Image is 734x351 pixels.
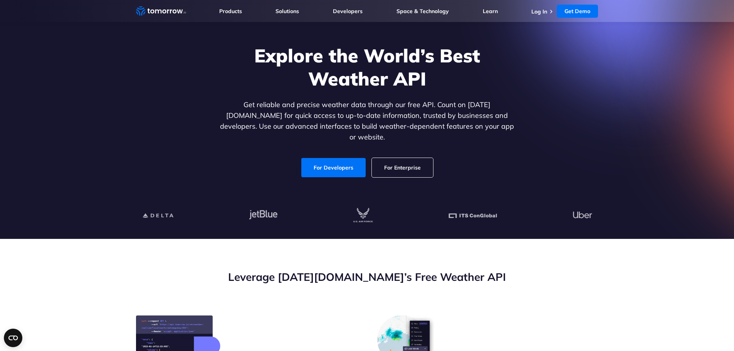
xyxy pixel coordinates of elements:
a: Home link [136,5,186,17]
h2: Leverage [DATE][DOMAIN_NAME]’s Free Weather API [136,270,598,284]
a: Learn [483,8,498,15]
a: Developers [333,8,363,15]
a: For Developers [301,158,366,177]
h1: Explore the World’s Best Weather API [218,44,516,90]
a: Products [219,8,242,15]
button: Open CMP widget [4,329,22,347]
a: For Enterprise [372,158,433,177]
a: Get Demo [557,5,598,18]
a: Space & Technology [396,8,449,15]
p: Get reliable and precise weather data through our free API. Count on [DATE][DOMAIN_NAME] for quic... [218,99,516,143]
a: Solutions [275,8,299,15]
a: Log In [531,8,547,15]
